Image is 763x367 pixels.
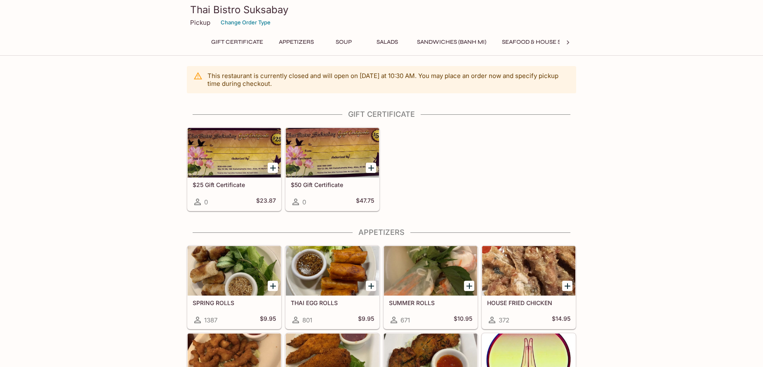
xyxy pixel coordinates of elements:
h5: SPRING ROLLS [193,299,276,306]
button: Add SPRING ROLLS [268,281,278,291]
button: Change Order Type [217,16,274,29]
a: HOUSE FRIED CHICKEN372$14.95 [482,246,576,329]
button: Sandwiches (Banh Mi) [412,36,491,48]
button: Add THAI EGG ROLLS [366,281,376,291]
a: $25 Gift Certificate0$23.87 [187,128,281,211]
div: SUMMER ROLLS [384,246,477,296]
h5: $25 Gift Certificate [193,181,276,188]
h5: $9.95 [260,315,276,325]
span: 0 [302,198,306,206]
a: SUMMER ROLLS671$10.95 [384,246,478,329]
button: Appetizers [274,36,318,48]
div: HOUSE FRIED CHICKEN [482,246,575,296]
a: THAI EGG ROLLS801$9.95 [285,246,379,329]
button: Soup [325,36,362,48]
h5: SUMMER ROLLS [389,299,472,306]
span: 1387 [204,316,217,324]
button: Add HOUSE FRIED CHICKEN [562,281,572,291]
div: $25 Gift Certificate [188,128,281,178]
h5: $10.95 [454,315,472,325]
div: THAI EGG ROLLS [286,246,379,296]
button: Salads [369,36,406,48]
h5: $9.95 [358,315,374,325]
h5: $23.87 [256,197,276,207]
a: $50 Gift Certificate0$47.75 [285,128,379,211]
h5: HOUSE FRIED CHICKEN [487,299,570,306]
h5: $47.75 [356,197,374,207]
h5: $14.95 [552,315,570,325]
p: Pickup [190,19,210,26]
h4: Appetizers [187,228,576,237]
p: This restaurant is currently closed and will open on [DATE] at 10:30 AM . You may place an order ... [207,72,570,88]
span: 372 [499,316,509,324]
h5: THAI EGG ROLLS [291,299,374,306]
button: Add $25 Gift Certificate [268,163,278,173]
span: 671 [400,316,410,324]
div: $50 Gift Certificate [286,128,379,178]
span: 0 [204,198,208,206]
span: 801 [302,316,312,324]
h5: $50 Gift Certificate [291,181,374,188]
div: SPRING ROLLS [188,246,281,296]
button: Add $50 Gift Certificate [366,163,376,173]
button: Add SUMMER ROLLS [464,281,474,291]
a: SPRING ROLLS1387$9.95 [187,246,281,329]
button: Seafood & House Specials [497,36,589,48]
button: Gift Certificate [207,36,268,48]
h3: Thai Bistro Suksabay [190,3,573,16]
h4: Gift Certificate [187,110,576,119]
